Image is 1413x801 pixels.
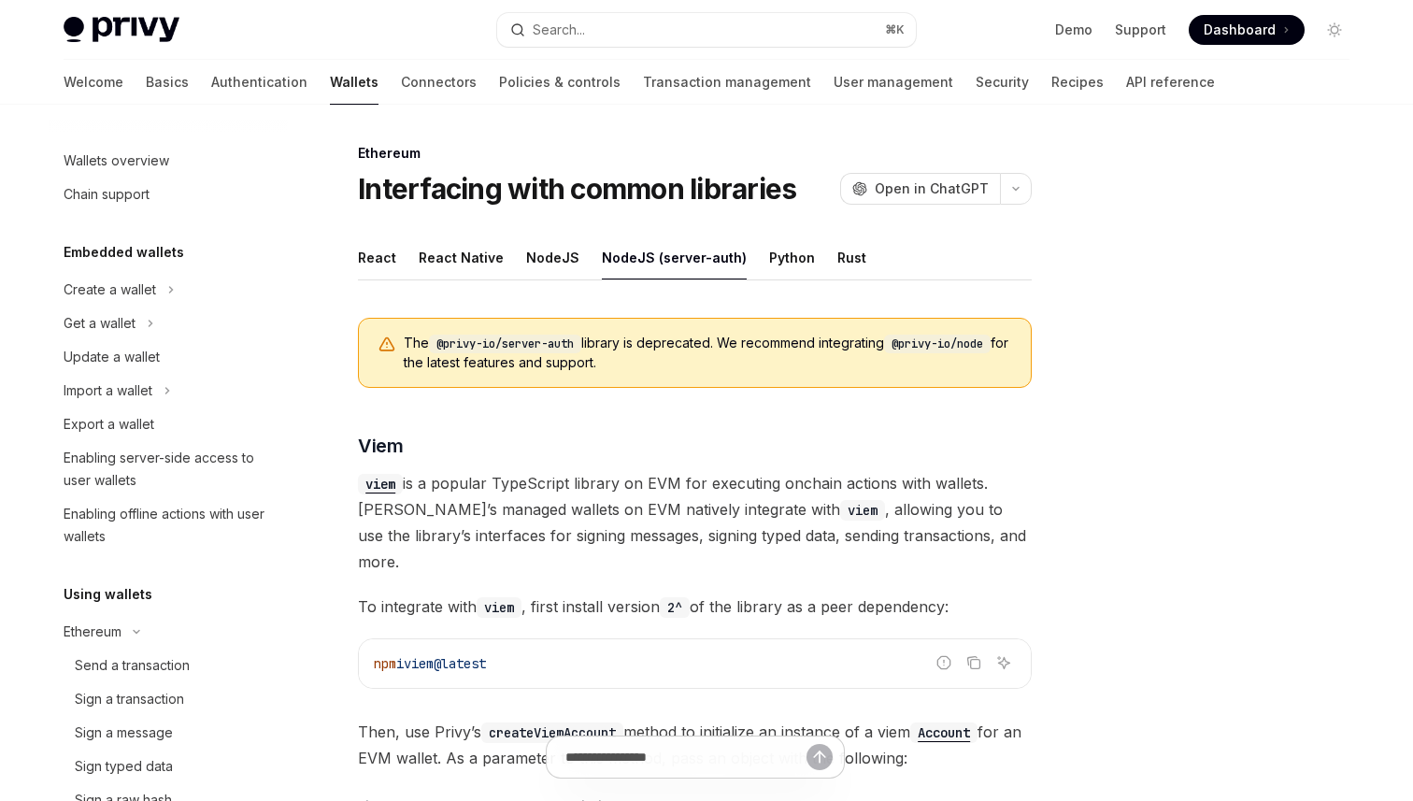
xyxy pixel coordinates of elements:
div: Create a wallet [64,279,156,301]
a: Transaction management [643,60,811,105]
span: npm [374,655,396,672]
div: Python [769,236,815,279]
div: Rust [837,236,866,279]
code: @privy-io/node [884,335,991,353]
code: viem [358,474,403,494]
a: Wallets overview [49,144,288,178]
a: Authentication [211,60,307,105]
code: 2^ [660,597,690,618]
a: Account [910,722,978,741]
code: Account [910,722,978,743]
div: Enabling server-side access to user wallets [64,447,277,492]
svg: Warning [378,336,396,354]
span: To integrate with , first install version of the library as a peer dependency: [358,594,1032,620]
div: Chain support [64,183,150,206]
div: Ethereum [64,621,121,643]
div: Sign a transaction [75,688,184,710]
a: User management [834,60,953,105]
div: Export a wallet [64,413,154,436]
div: Sign a message [75,722,173,744]
span: viem@latest [404,655,486,672]
a: Send a transaction [49,649,288,682]
span: Viem [358,433,403,459]
div: Search... [533,19,585,41]
h5: Using wallets [64,583,152,606]
button: Toggle Create a wallet section [49,273,288,307]
div: NodeJS [526,236,579,279]
input: Ask a question... [565,737,806,778]
code: viem [840,500,885,521]
a: Enabling offline actions with user wallets [49,497,288,553]
button: Report incorrect code [932,651,956,675]
div: Import a wallet [64,379,152,402]
button: Toggle Get a wallet section [49,307,288,340]
a: Sign typed data [49,750,288,783]
div: Enabling offline actions with user wallets [64,503,277,548]
a: Sign a message [49,716,288,750]
a: Dashboard [1189,15,1305,45]
a: Basics [146,60,189,105]
div: Wallets overview [64,150,169,172]
div: Sign typed data [75,755,173,778]
a: Connectors [401,60,477,105]
code: @privy-io/server-auth [429,335,581,353]
a: Update a wallet [49,340,288,374]
div: React Native [419,236,504,279]
button: Toggle dark mode [1320,15,1349,45]
span: i [396,655,404,672]
span: The library is deprecated. We recommend integrating for the latest features and support. [404,334,1012,372]
span: Dashboard [1204,21,1276,39]
div: React [358,236,396,279]
a: Chain support [49,178,288,211]
code: viem [477,597,521,618]
a: Recipes [1051,60,1104,105]
div: Ethereum [358,144,1032,163]
button: Open search [497,13,916,47]
img: light logo [64,17,179,43]
span: ⌘ K [885,22,905,37]
div: Send a transaction [75,654,190,677]
a: Support [1115,21,1166,39]
a: Welcome [64,60,123,105]
span: Then, use Privy’s method to initialize an instance of a viem for an EVM wallet. As a parameter to... [358,719,1032,771]
div: Get a wallet [64,312,136,335]
a: API reference [1126,60,1215,105]
button: Toggle Import a wallet section [49,374,288,408]
a: Wallets [330,60,378,105]
a: Sign a transaction [49,682,288,716]
button: Toggle Ethereum section [49,615,288,649]
div: Update a wallet [64,346,160,368]
a: Security [976,60,1029,105]
button: Open in ChatGPT [840,173,1000,205]
a: Demo [1055,21,1092,39]
a: Export a wallet [49,408,288,441]
h5: Embedded wallets [64,241,184,264]
h1: Interfacing with common libraries [358,172,796,206]
button: Send message [806,744,833,770]
button: Ask AI [992,651,1016,675]
a: Policies & controls [499,60,621,105]
code: createViemAccount [481,722,623,743]
div: NodeJS (server-auth) [602,236,747,279]
button: Copy the contents from the code block [962,651,986,675]
a: Enabling server-side access to user wallets [49,441,288,497]
span: is a popular TypeScript library on EVM for executing onchain actions with wallets. [PERSON_NAME]’... [358,470,1032,575]
span: Open in ChatGPT [875,179,989,198]
a: viem [358,474,403,493]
